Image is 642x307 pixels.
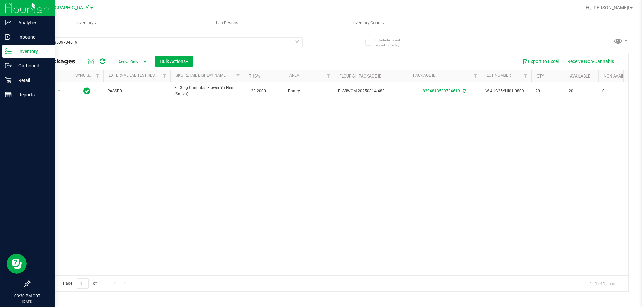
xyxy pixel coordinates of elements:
[602,88,628,94] span: 0
[249,74,260,79] a: THC%
[12,76,52,84] p: Retail
[288,88,330,94] span: Pantry
[5,48,12,55] inline-svg: Inventory
[5,34,12,40] inline-svg: Inbound
[5,91,12,98] inline-svg: Reports
[155,56,193,67] button: Bulk Actions
[176,73,226,78] a: Sku Retail Display Name
[44,5,90,11] span: [GEOGRAPHIC_DATA]
[29,37,303,47] input: Search Package ID, Item Name, SKU, Lot or Part Number...
[470,70,481,82] a: Filter
[16,20,157,26] span: Inventory
[537,74,544,79] a: Qty
[584,278,622,288] span: 1 - 1 of 1 items
[518,56,563,67] button: Export to Excel
[233,70,244,82] a: Filter
[374,38,408,48] span: Include items not tagged for facility
[485,88,527,94] span: W-AUG25YHI01-0809
[174,85,240,97] span: FT 3.5g Cannabis Flower Ya Hemi (Sativa)
[109,73,161,78] a: External Lab Test Result
[159,70,170,82] a: Filter
[77,278,89,289] input: 1
[3,293,52,299] p: 03:30 PM CDT
[289,73,299,78] a: Area
[3,299,52,304] p: [DATE]
[520,70,531,82] a: Filter
[55,86,63,96] span: select
[12,33,52,41] p: Inbound
[5,77,12,84] inline-svg: Retail
[16,16,157,30] a: Inventory
[570,74,590,79] a: Available
[569,88,594,94] span: 20
[57,278,105,289] span: Page of 1
[7,254,27,274] iframe: Resource center
[207,20,247,26] span: Lab Results
[462,89,466,93] span: Sync from Compliance System
[248,86,270,96] span: 23.2000
[535,88,561,94] span: 20
[12,19,52,27] p: Analytics
[423,89,460,93] a: 8394813539734619
[160,59,188,64] span: Bulk Actions
[323,70,334,82] a: Filter
[343,20,393,26] span: Inventory Counts
[604,74,633,79] a: Non-Available
[5,19,12,26] inline-svg: Analytics
[487,73,511,78] a: Lot Number
[295,37,299,46] span: Clear
[5,62,12,69] inline-svg: Outbound
[75,73,101,78] a: Sync Status
[586,5,629,10] span: Hi, [PERSON_NAME]!
[339,74,382,79] a: Flourish Package ID
[12,62,52,70] p: Outbound
[157,16,298,30] a: Lab Results
[83,86,90,96] span: In Sync
[35,58,82,65] span: All Packages
[338,88,404,94] span: FLSRWGM-20250814-483
[92,70,103,82] a: Filter
[563,56,618,67] button: Receive Non-Cannabis
[107,88,166,94] span: PASSED
[413,73,436,78] a: Package ID
[12,91,52,99] p: Reports
[298,16,438,30] a: Inventory Counts
[12,47,52,55] p: Inventory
